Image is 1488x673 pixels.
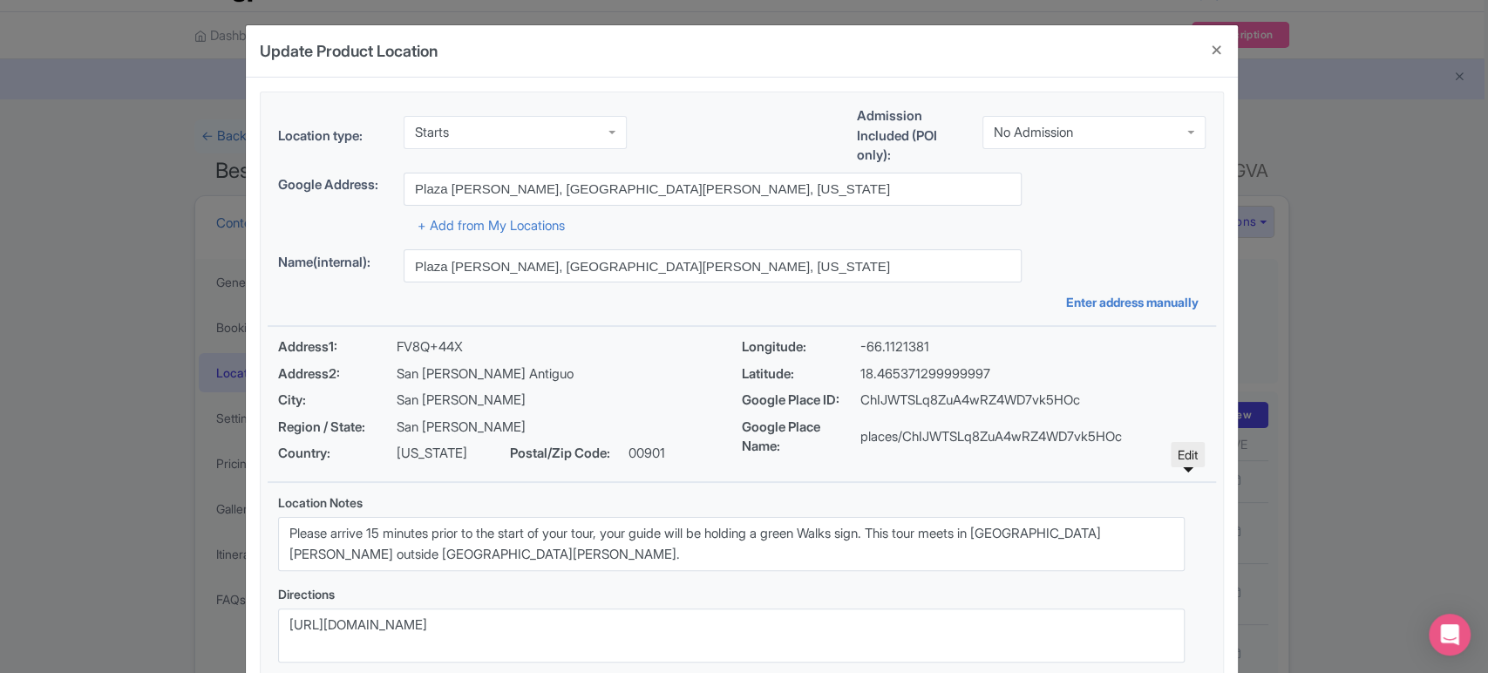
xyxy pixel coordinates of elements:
[278,253,390,273] label: Name(internal):
[1429,614,1471,656] div: Open Intercom Messenger
[397,444,467,464] p: [US_STATE]
[510,444,628,464] span: Postal/Zip Code:
[397,418,526,438] p: San [PERSON_NAME]
[278,364,397,384] span: Address2:
[857,106,968,166] label: Admission Included (POI only):
[860,364,990,384] p: 18.465371299999997
[278,587,335,602] span: Directions
[278,517,1185,571] textarea: Please arrive 15 minutes prior to the start of your tour, your guide will be holding a green Walk...
[1066,293,1206,311] a: Enter address manually
[278,444,397,464] span: Country:
[278,126,390,146] label: Location type:
[278,495,363,510] span: Location Notes
[397,337,463,357] p: FV8Q+44X
[278,337,397,357] span: Address1:
[860,337,929,357] p: -66.1121381
[278,608,1185,663] textarea: [URL][DOMAIN_NAME]
[278,418,397,438] span: Region / State:
[404,173,1022,206] input: Search address
[628,444,665,464] p: 00901
[860,391,1080,411] p: ChIJWTSLq8ZuA4wRZ4WD7vk5HOc
[742,391,860,411] span: Google Place ID:
[742,418,860,457] span: Google Place Name:
[260,39,438,63] h4: Update Product Location
[278,175,390,195] label: Google Address:
[418,217,565,234] a: + Add from My Locations
[742,337,860,357] span: Longitude:
[397,364,574,384] p: San [PERSON_NAME] Antiguo
[742,364,860,384] span: Latitude:
[860,427,1122,447] p: places/ChIJWTSLq8ZuA4wRZ4WD7vk5HOc
[397,391,526,411] p: San [PERSON_NAME]
[994,125,1073,140] div: No Admission
[415,125,449,140] div: Starts
[1196,25,1238,75] button: Close
[1171,442,1205,467] div: Edit
[278,391,397,411] span: City:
